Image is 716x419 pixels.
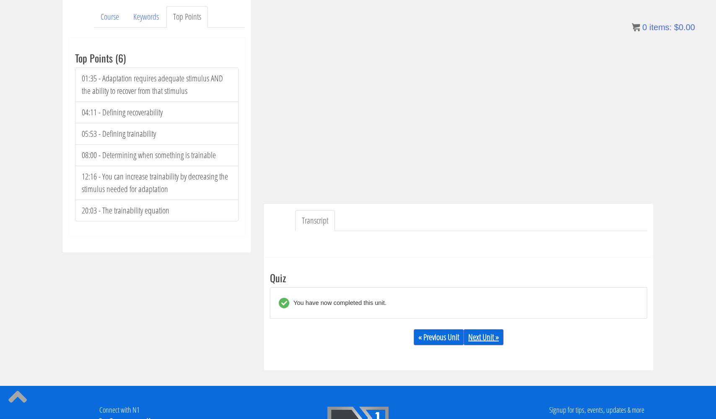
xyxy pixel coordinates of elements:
[75,52,239,63] h3: Top Points (6)
[75,166,239,200] li: 12:16 - You can increase trainability by decreasing the stimulus needed for adaptation
[414,329,464,345] a: « Previous Unit
[75,68,239,102] li: 01:35 - Adaptation requires adequate stimulus AND the ability to recover from that stimulus
[75,144,239,166] li: 08:00 - Determining when something is trainable
[632,23,640,31] img: icon11.png
[166,6,208,28] a: Top Points
[674,23,695,32] bdi: 0.00
[674,23,679,32] span: $
[75,123,239,145] li: 05:53 - Defining trainability
[295,210,335,232] a: Transcript
[632,23,695,32] a: 0 items: $0.00
[75,101,239,123] li: 04:11 - Defining recoverability
[75,200,239,221] li: 20:03 - The trainability equation
[6,406,232,414] h4: Connect with N1
[127,6,166,28] a: Keywords
[484,406,710,414] h4: Signup for tips, events, updates & more
[642,23,647,32] span: 0
[270,272,647,283] h3: Quiz
[289,298,387,308] div: You have now completed this unit.
[649,23,672,32] span: items:
[464,329,503,345] a: Next Unit »
[94,6,126,28] a: Course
